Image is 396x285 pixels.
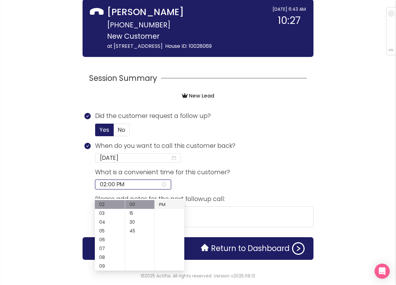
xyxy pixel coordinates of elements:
[118,126,125,134] span: No
[95,262,125,271] div: 09
[95,194,313,204] p: Please add notes for the next followup call:
[95,253,125,262] div: 08
[95,111,313,121] p: Did the customer request a follow up?
[89,72,307,84] div: Session Summary
[273,6,306,13] div: [DATE] 6:43 AM
[84,113,91,119] span: check-circle
[95,235,125,244] div: 06
[197,242,308,255] button: Return to Dashboard
[95,168,313,177] p: What is a convenient time for this customer?
[107,42,163,50] span: at [STREET_ADDRESS]
[107,31,261,42] p: New Customer
[100,180,161,189] input: 02:00 PM
[125,209,155,218] div: 15
[125,226,155,235] div: 45
[100,154,171,162] input: 08/21/2025
[84,143,91,149] span: check-circle
[100,126,109,134] span: Yes
[95,244,125,253] div: 07
[90,6,103,19] span: phone
[95,200,125,209] div: 02
[95,141,313,151] p: When do you want to call this customer back?
[95,226,125,235] div: 05
[375,264,390,279] div: Open Intercom Messenger
[165,42,212,50] span: House ID: 10028069
[125,200,155,209] div: 00
[89,88,307,100] h3: New Lead
[125,218,155,226] div: 30
[107,6,184,19] strong: [PERSON_NAME]
[273,13,306,28] div: 10:27
[95,218,125,226] div: 04
[155,200,184,209] div: PM
[107,19,170,31] span: [PHONE_NUMBER]
[95,209,125,218] div: 03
